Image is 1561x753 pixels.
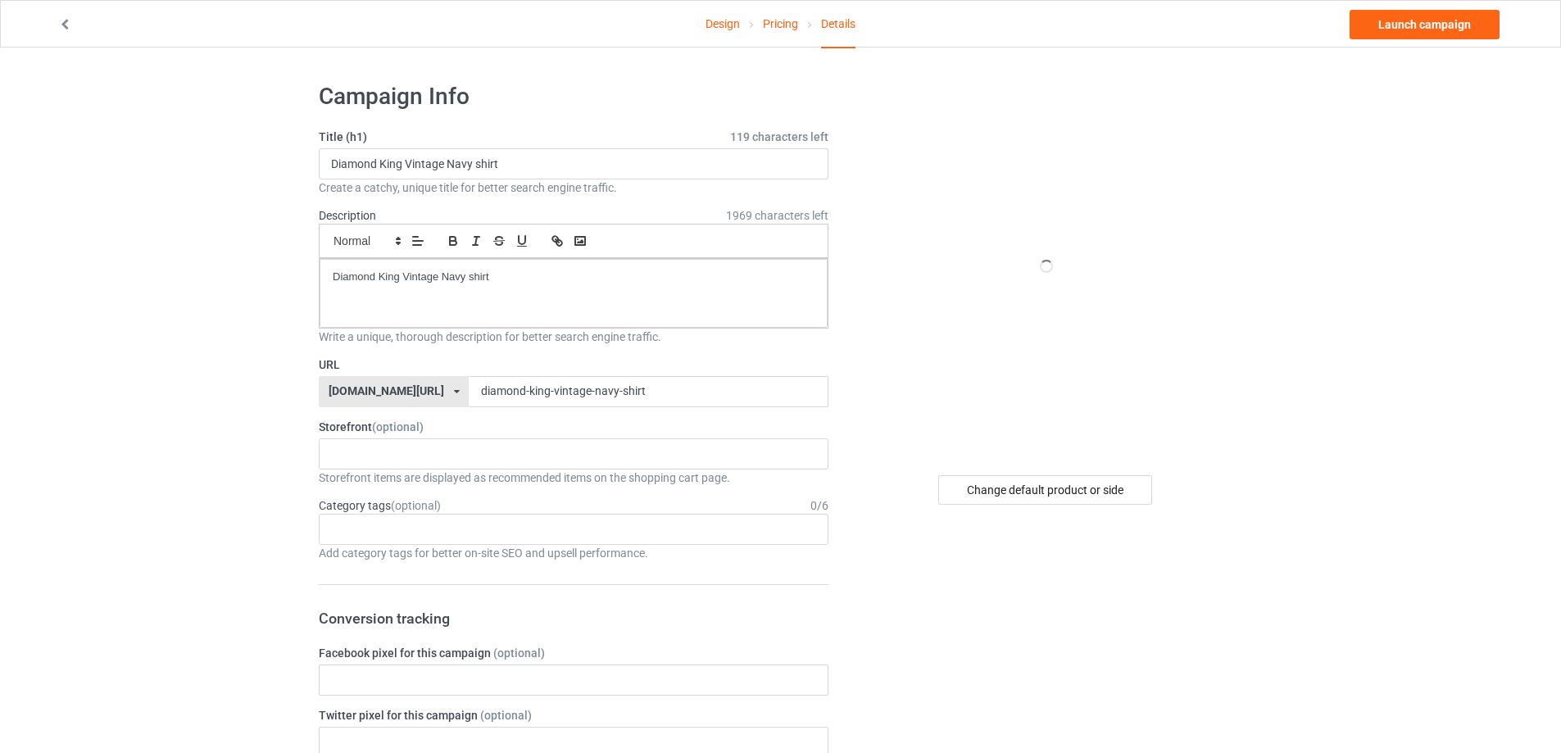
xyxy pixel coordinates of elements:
[938,475,1152,505] div: Change default product or side
[319,545,828,561] div: Add category tags for better on-site SEO and upsell performance.
[730,129,828,145] span: 119 characters left
[763,1,798,47] a: Pricing
[319,609,828,628] h3: Conversion tracking
[319,179,828,196] div: Create a catchy, unique title for better search engine traffic.
[319,419,828,435] label: Storefront
[391,499,441,512] span: (optional)
[480,709,532,722] span: (optional)
[333,270,815,285] p: Diamond King Vintage Navy shirt
[319,129,828,145] label: Title (h1)
[319,356,828,373] label: URL
[706,1,740,47] a: Design
[821,1,855,48] div: Details
[726,207,828,224] span: 1969 characters left
[319,497,441,514] label: Category tags
[319,82,828,111] h1: Campaign Info
[329,385,444,397] div: [DOMAIN_NAME][URL]
[319,469,828,486] div: Storefront items are displayed as recommended items on the shopping cart page.
[319,707,828,724] label: Twitter pixel for this campaign
[810,497,828,514] div: 0 / 6
[319,209,376,222] label: Description
[1350,10,1500,39] a: Launch campaign
[493,646,545,660] span: (optional)
[319,329,828,345] div: Write a unique, thorough description for better search engine traffic.
[372,420,424,433] span: (optional)
[319,645,828,661] label: Facebook pixel for this campaign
